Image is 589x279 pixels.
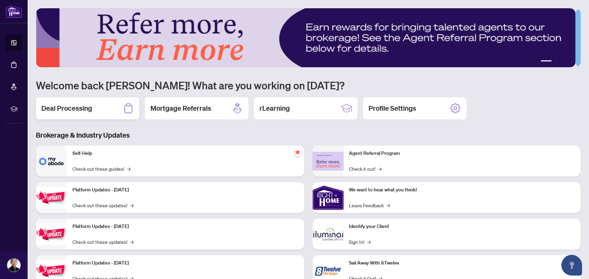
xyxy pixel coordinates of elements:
a: Check out these updates!→ [72,201,134,209]
img: Identify your Client [313,219,344,250]
img: Platform Updates - July 21, 2025 [36,187,67,209]
button: 3 [560,60,563,63]
a: Check it out!→ [349,165,382,172]
button: 1 [541,60,552,63]
p: Identify your Client [349,223,576,230]
span: → [367,238,371,246]
a: Leave Feedback→ [349,201,390,209]
h2: rLearning [259,103,290,113]
img: Profile Icon [7,259,20,272]
span: → [379,165,382,172]
h2: Deal Processing [41,103,92,113]
p: Sail Away With 8Twelve [349,259,576,267]
a: Check out these guides!→ [72,165,130,172]
span: → [387,201,390,209]
span: → [127,165,130,172]
span: → [130,238,134,246]
p: Platform Updates - [DATE] [72,223,299,230]
button: 4 [566,60,568,63]
h1: Welcome back [PERSON_NAME]! What are you working on [DATE]? [36,79,581,92]
img: Slide 0 [36,8,576,67]
img: We want to hear what you think! [313,182,344,213]
p: Agent Referral Program [349,150,576,157]
h2: Mortgage Referrals [150,103,211,113]
p: Platform Updates - [DATE] [72,186,299,194]
span: → [130,201,134,209]
button: 5 [571,60,574,63]
p: Platform Updates - [DATE] [72,259,299,267]
button: Open asap [561,255,582,276]
a: Check out these updates!→ [72,238,134,246]
p: Self-Help [72,150,299,157]
p: We want to hear what you think! [349,186,576,194]
h3: Brokerage & Industry Updates [36,130,581,140]
button: 2 [554,60,557,63]
img: Platform Updates - July 8, 2025 [36,223,67,245]
img: Agent Referral Program [313,152,344,171]
img: logo [6,5,22,18]
span: pushpin [293,148,302,157]
img: Self-Help [36,146,67,177]
h2: Profile Settings [369,103,416,113]
a: Sign In!→ [349,238,371,246]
